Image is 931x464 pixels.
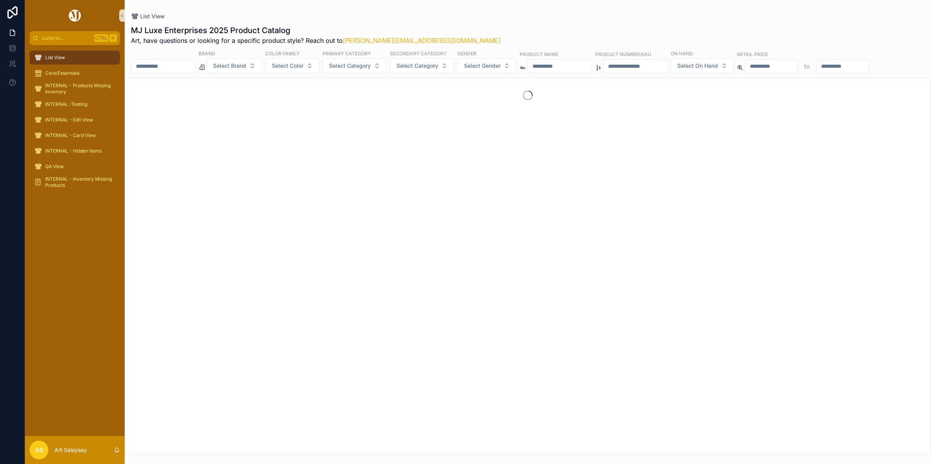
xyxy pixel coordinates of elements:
a: QA View [30,160,120,174]
a: [PERSON_NAME][EMAIL_ADDRESS][DOMAIN_NAME] [343,37,501,44]
label: Product Name [520,51,558,58]
span: Select Category [329,62,371,70]
span: Jump to... [42,35,91,41]
a: INTERNAL - Hidden Items [30,144,120,158]
button: Select Button [457,58,517,73]
label: On Hand [671,50,693,57]
span: INTERNAL - Inventory Missing Products [45,176,112,188]
span: Select Category [397,62,438,70]
p: to [804,62,810,71]
a: INTERNAL - Products Missing Inventory [30,82,120,96]
span: Ctrl [94,34,108,42]
a: INTERNAL - Card View [30,128,120,142]
a: Core/Essentials [30,66,120,80]
a: INTERNAL - Edit View [30,113,120,127]
label: Gender [457,50,476,57]
span: Core/Essentials [45,70,79,76]
button: Jump to...CtrlK [30,31,120,45]
div: scrollable content [25,45,125,199]
span: List View [45,54,65,61]
span: Select Gender [464,62,501,70]
h1: MJ Luxe Enterprises 2025 Product Catalog [131,25,501,36]
span: INTERNAL - Hidden Items [45,148,102,154]
button: Select Button [265,58,319,73]
a: List View [30,51,120,65]
p: Art Salaysay [55,446,87,454]
button: Select Button [390,58,454,73]
img: App logo [67,9,82,22]
span: INTERNAL - Products Missing Inventory [45,83,112,95]
button: Select Button [206,58,262,73]
label: Color Family [265,50,300,57]
span: Select Color [272,62,303,70]
a: INTERNAL -Testing [30,97,120,111]
span: AS [35,445,43,455]
span: QA View [45,163,64,170]
span: Select On Hand [677,62,718,70]
span: INTERNAL -Testing [45,101,87,107]
label: Secondary Category [390,50,446,57]
span: Art, have questions or looking for a specific product style? Reach out to [131,36,501,45]
span: INTERNAL - Card View [45,132,96,139]
span: Select Brand [213,62,246,70]
a: List View [131,12,165,20]
label: Product Number/SKU [595,51,651,58]
span: K [110,35,116,41]
span: INTERNAL - Edit View [45,117,93,123]
label: Primary Category [323,50,371,57]
a: INTERNAL - Inventory Missing Products [30,175,120,189]
button: Select Button [671,58,734,73]
label: Retail Price [737,51,768,58]
span: List View [140,12,165,20]
button: Select Button [323,58,387,73]
label: Brand [199,50,215,57]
